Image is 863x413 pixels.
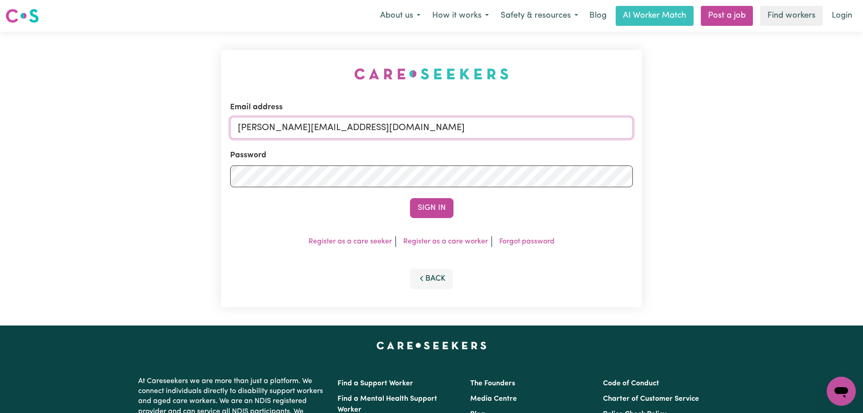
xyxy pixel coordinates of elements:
[603,395,699,403] a: Charter of Customer Service
[470,395,517,403] a: Media Centre
[426,6,495,25] button: How it works
[826,6,858,26] a: Login
[410,198,453,218] button: Sign In
[337,380,413,387] a: Find a Support Worker
[499,238,554,245] a: Forgot password
[374,6,426,25] button: About us
[827,377,856,406] iframe: Button to launch messaging window
[603,380,659,387] a: Code of Conduct
[5,5,39,26] a: Careseekers logo
[230,102,283,113] label: Email address
[230,117,633,139] input: Email address
[584,6,612,26] a: Blog
[701,6,753,26] a: Post a job
[376,342,487,349] a: Careseekers home page
[760,6,823,26] a: Find workers
[470,380,515,387] a: The Founders
[230,150,266,161] label: Password
[309,238,392,245] a: Register as a care seeker
[410,269,453,289] button: Back
[5,8,39,24] img: Careseekers logo
[403,238,488,245] a: Register as a care worker
[616,6,694,26] a: AI Worker Match
[495,6,584,25] button: Safety & resources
